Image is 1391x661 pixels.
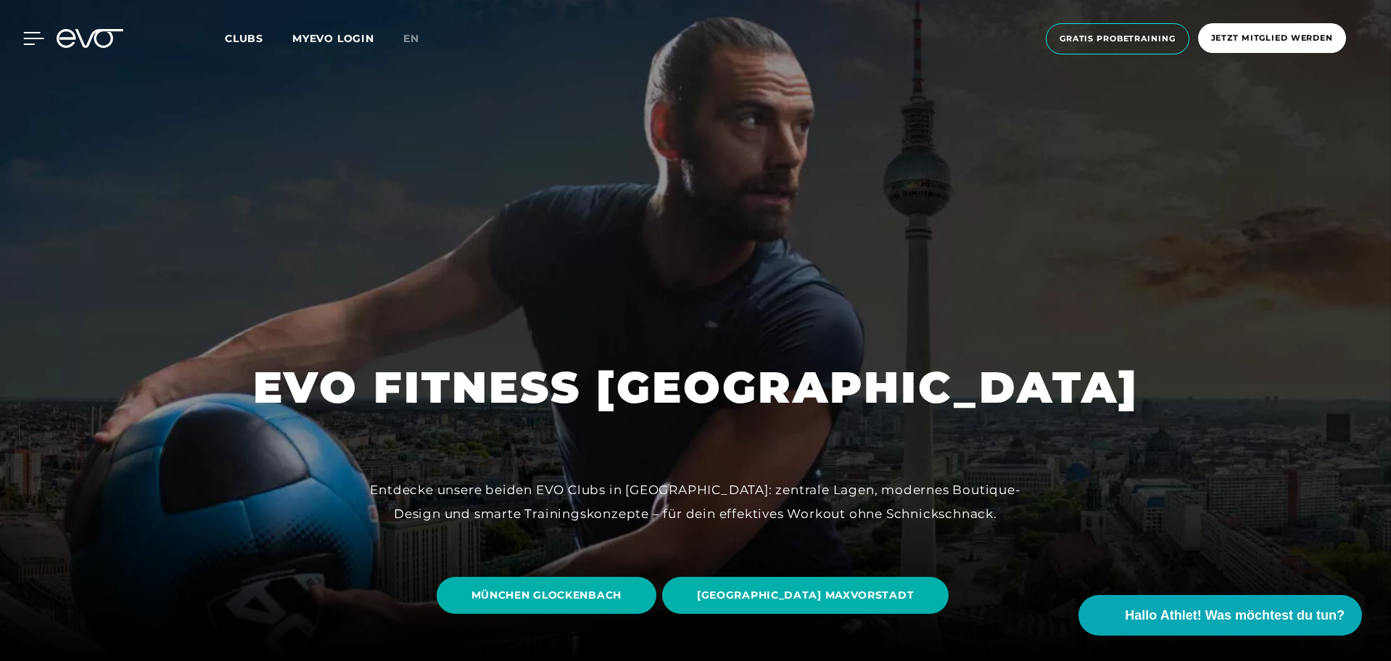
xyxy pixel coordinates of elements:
a: Clubs [225,31,292,45]
a: [GEOGRAPHIC_DATA] MAXVORSTADT [662,566,954,625]
a: MYEVO LOGIN [292,32,374,45]
button: Hallo Athlet! Was möchtest du tun? [1078,595,1362,636]
a: en [403,30,437,47]
span: Hallo Athlet! Was möchtest du tun? [1125,606,1345,625]
span: MÜNCHEN GLOCKENBACH [471,588,622,603]
span: Clubs [225,32,263,45]
span: Gratis Probetraining [1060,33,1176,45]
div: Entdecke unsere beiden EVO Clubs in [GEOGRAPHIC_DATA]: zentrale Lagen, modernes Boutique-Design u... [369,478,1022,525]
a: Jetzt Mitglied werden [1194,23,1350,54]
a: MÜNCHEN GLOCKENBACH [437,566,662,625]
span: Jetzt Mitglied werden [1211,32,1333,44]
span: en [403,32,419,45]
a: Gratis Probetraining [1041,23,1194,54]
h1: EVO FITNESS [GEOGRAPHIC_DATA] [253,359,1139,416]
span: [GEOGRAPHIC_DATA] MAXVORSTADT [697,588,914,603]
